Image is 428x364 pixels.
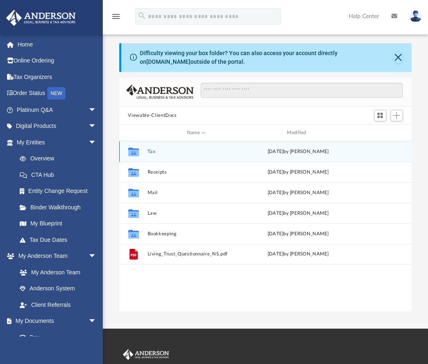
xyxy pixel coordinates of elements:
[88,134,105,151] span: arrow_drop_down
[6,53,109,69] a: Online Ordering
[147,149,245,154] button: Tax
[147,129,245,137] div: Name
[6,313,105,329] a: My Documentsarrow_drop_down
[12,167,109,183] a: CTA Hub
[6,248,105,264] a: My Anderson Teamarrow_drop_down
[12,183,109,199] a: Entity Change Request
[12,151,109,167] a: Overview
[249,148,347,155] div: [DATE] by [PERSON_NAME]
[147,169,245,175] button: Receipts
[146,58,190,65] a: [DOMAIN_NAME]
[88,102,105,118] span: arrow_drop_down
[12,281,105,297] a: Anderson System
[88,313,105,330] span: arrow_drop_down
[137,11,146,20] i: search
[147,231,245,236] button: Bookkeeping
[123,129,143,137] div: id
[12,199,109,216] a: Binder Walkthrough
[249,129,347,137] div: Modified
[47,87,65,100] div: NEW
[88,248,105,265] span: arrow_drop_down
[249,250,347,258] div: [DATE] by [PERSON_NAME]
[140,49,393,66] div: Difficulty viewing your box folder? You can also access your account directly on outside of the p...
[147,190,245,195] button: Mail
[249,230,347,238] div: [DATE] by [PERSON_NAME]
[6,69,109,85] a: Tax Organizers
[111,16,121,21] a: menu
[12,264,101,281] a: My Anderson Team
[201,83,403,98] input: Search files and folders
[393,52,403,63] button: Close
[119,141,412,311] div: grid
[121,349,171,360] img: Anderson Advisors Platinum Portal
[147,211,245,216] button: Law
[12,297,105,313] a: Client Referrals
[147,252,245,257] button: Living_Trust_Questionnaire_NS.pdf
[128,112,176,119] button: Viewable-ClientDocs
[374,110,386,121] button: Switch to Grid View
[249,169,347,176] div: [DATE] by [PERSON_NAME]
[12,232,109,248] a: Tax Due Dates
[6,118,109,134] a: Digital Productsarrow_drop_down
[391,110,403,121] button: Add
[6,134,109,151] a: My Entitiesarrow_drop_down
[351,129,408,137] div: id
[111,12,121,21] i: menu
[249,189,347,197] div: [DATE] by [PERSON_NAME]
[4,10,78,26] img: Anderson Advisors Platinum Portal
[88,118,105,135] span: arrow_drop_down
[6,36,109,53] a: Home
[409,10,422,22] img: User Pic
[249,210,347,217] div: [DATE] by [PERSON_NAME]
[6,85,109,102] a: Order StatusNEW
[6,102,109,118] a: Platinum Q&Aarrow_drop_down
[12,329,101,345] a: Box
[12,216,105,232] a: My Blueprint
